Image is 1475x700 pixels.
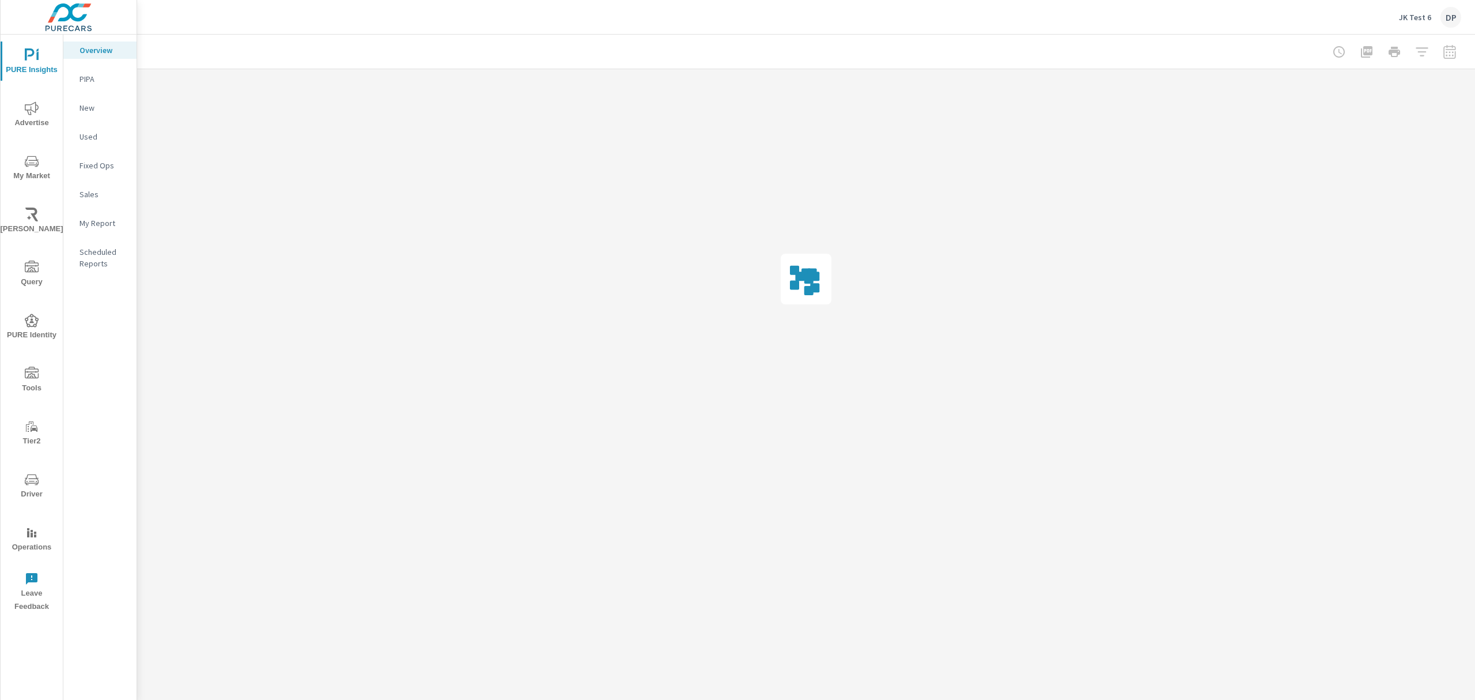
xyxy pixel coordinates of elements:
[63,99,137,116] div: New
[80,131,127,142] p: Used
[4,48,59,77] span: PURE Insights
[1399,12,1431,22] p: JK Test 6
[80,160,127,171] p: Fixed Ops
[80,102,127,114] p: New
[4,314,59,342] span: PURE Identity
[80,44,127,56] p: Overview
[4,155,59,183] span: My Market
[4,526,59,554] span: Operations
[4,420,59,448] span: Tier2
[4,208,59,236] span: [PERSON_NAME]
[80,246,127,269] p: Scheduled Reports
[63,214,137,232] div: My Report
[80,189,127,200] p: Sales
[4,572,59,614] span: Leave Feedback
[80,73,127,85] p: PIPA
[1,35,63,618] div: nav menu
[63,243,137,272] div: Scheduled Reports
[63,42,137,59] div: Overview
[63,157,137,174] div: Fixed Ops
[4,101,59,130] span: Advertise
[4,473,59,501] span: Driver
[4,367,59,395] span: Tools
[4,261,59,289] span: Query
[63,128,137,145] div: Used
[63,186,137,203] div: Sales
[1440,7,1461,28] div: DP
[63,70,137,88] div: PIPA
[80,217,127,229] p: My Report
